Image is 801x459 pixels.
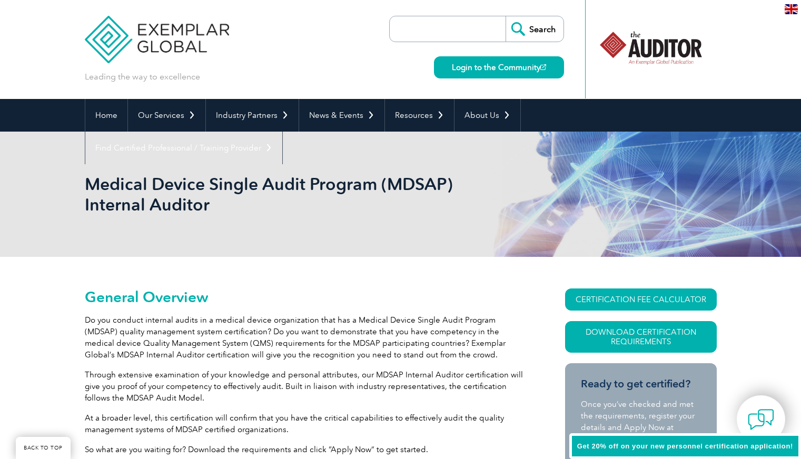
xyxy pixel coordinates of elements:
a: BACK TO TOP [16,437,71,459]
a: Resources [385,99,454,132]
input: Search [506,16,563,42]
h3: Ready to get certified? [581,377,701,391]
img: open_square.png [540,64,546,70]
a: Find Certified Professional / Training Provider [85,132,282,164]
a: About Us [454,99,520,132]
a: CERTIFICATION FEE CALCULATOR [565,288,717,311]
a: Our Services [128,99,205,132]
span: Get 20% off on your new personnel certification application! [577,442,793,450]
a: Home [85,99,127,132]
img: en [785,4,798,14]
a: News & Events [299,99,384,132]
p: Once you’ve checked and met the requirements, register your details and Apply Now at [581,398,701,433]
p: Do you conduct internal audits in a medical device organization that has a Medical Device Single ... [85,314,527,361]
a: Industry Partners [206,99,299,132]
p: So what are you waiting for? Download the requirements and click “Apply Now” to get started. [85,444,527,455]
p: At a broader level, this certification will confirm that you have the critical capabilities to ef... [85,412,527,435]
p: Leading the way to excellence [85,71,200,83]
h2: General Overview [85,288,527,305]
p: Through extensive examination of your knowledge and personal attributes, our MDSAP Internal Audit... [85,369,527,404]
a: Login to the Community [434,56,564,78]
img: contact-chat.png [748,406,774,433]
h1: Medical Device Single Audit Program (MDSAP) Internal Auditor [85,174,489,215]
a: Download Certification Requirements [565,321,717,353]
